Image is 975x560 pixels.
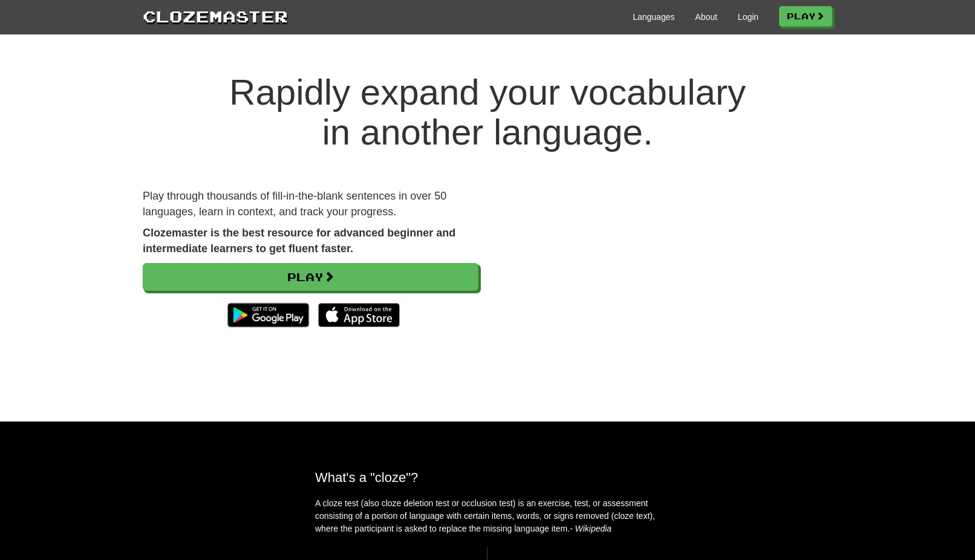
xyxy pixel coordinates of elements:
em: - Wikipedia [570,524,611,533]
strong: Clozemaster is the best resource for advanced beginner and intermediate learners to get fluent fa... [143,227,455,255]
p: A cloze test (also cloze deletion test or occlusion test) is an exercise, test, or assessment con... [315,497,660,535]
a: About [695,11,717,23]
h2: What's a "cloze"? [315,470,660,485]
a: Login [738,11,758,23]
p: Play through thousands of fill-in-the-blank sentences in over 50 languages, learn in context, and... [143,189,478,220]
a: Languages [633,11,674,23]
img: Get it on Google Play [221,297,315,333]
a: Clozemaster [143,5,288,27]
img: Download_on_the_App_Store_Badge_US-UK_135x40-25178aeef6eb6b83b96f5f2d004eda3bffbb37122de64afbaef7... [318,303,400,327]
a: Play [779,6,832,27]
a: Play [143,263,478,291]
